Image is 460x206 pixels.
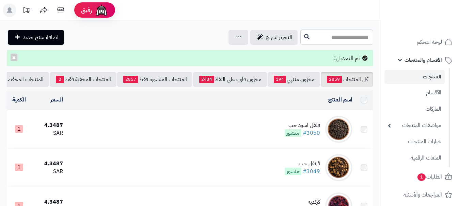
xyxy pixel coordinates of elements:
[274,76,286,83] span: 194
[384,187,456,203] a: المراجعات والأسئلة
[123,76,138,83] span: 2857
[414,18,454,33] img: logo-2.png
[303,167,320,175] a: #3049
[34,168,63,175] div: SAR
[193,72,267,87] a: مخزون قارب على النفاذ2434
[81,6,92,14] span: رفيق
[328,96,352,104] a: اسم المنتج
[327,76,342,83] span: 2859
[8,30,64,45] a: اضافة منتج جديد
[11,54,17,61] button: ×
[384,102,445,116] a: الماركات
[50,96,63,104] a: السعر
[321,72,373,87] a: كل المنتجات2859
[250,30,298,45] a: التحرير لسريع
[12,96,26,104] a: الكمية
[285,168,301,175] span: منشور
[285,198,320,206] div: كركديه
[417,37,442,47] span: لوحة التحكم
[199,76,214,83] span: 2434
[384,34,456,50] a: لوحة التحكم
[384,151,445,165] a: الملفات الرقمية
[268,72,320,87] a: مخزون منتهي194
[384,134,445,149] a: خيارات المنتجات
[384,86,445,100] a: الأقسام
[285,121,320,129] div: فلفل اسود حب
[417,173,426,181] span: 1
[56,76,64,83] span: 2
[50,72,116,87] a: المنتجات المخفية فقط2
[34,198,63,206] div: 4.3487
[303,129,320,137] a: #3050
[95,3,108,17] img: ai-face.png
[417,172,442,182] span: الطلبات
[285,160,320,168] div: قرنفل حب
[23,33,59,41] span: اضافة منتج جديد
[384,169,456,185] a: الطلبات1
[15,125,23,133] span: 1
[117,72,192,87] a: المنتجات المنشورة فقط2857
[266,33,292,41] span: التحرير لسريع
[7,50,373,66] div: تم التعديل!
[403,190,442,200] span: المراجعات والأسئلة
[285,129,301,137] span: منشور
[18,3,35,19] a: تحديثات المنصة
[325,116,352,143] img: فلفل اسود حب
[384,70,445,84] a: المنتجات
[34,121,63,129] div: 4.3487
[384,118,445,133] a: مواصفات المنتجات
[405,55,442,65] span: الأقسام والمنتجات
[34,160,63,168] div: 4.3487
[325,154,352,181] img: قرنفل حب
[34,129,63,137] div: SAR
[15,164,23,171] span: 1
